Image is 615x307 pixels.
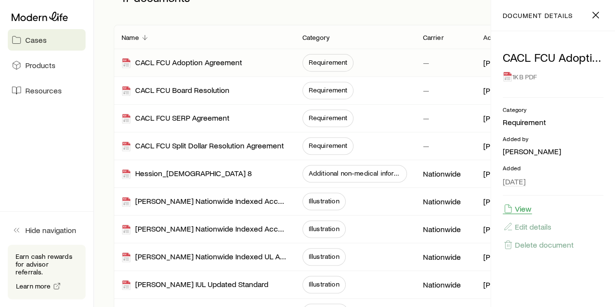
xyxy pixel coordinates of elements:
div: [PERSON_NAME] Nationwide Indexed Accumulator IUL revised as approved [122,196,287,207]
p: Category [302,34,330,41]
p: Earn cash rewards for advisor referrals. [16,253,78,276]
p: CACL FCU Adoption Agreement [503,51,603,64]
span: Illustration [309,253,339,260]
p: [PERSON_NAME] [483,252,527,262]
p: [PERSON_NAME] [503,146,603,156]
p: Nationwide [422,169,460,179]
p: [PERSON_NAME] [483,141,527,151]
p: [PERSON_NAME] [483,113,527,123]
span: Requirement [309,86,348,94]
div: CACL FCU Split Dollar Resolution Agreement [122,141,284,152]
p: Nationwide [422,224,460,234]
div: 1KB PDF [503,68,603,86]
a: Products [8,54,86,76]
div: Hession_[DEMOGRAPHIC_DATA] 8 [122,168,252,180]
p: Added by [503,135,603,143]
button: Edit details [503,221,552,232]
span: [DATE] [503,177,526,186]
button: View [503,203,532,214]
p: Added by [483,34,512,41]
div: CACL FCU Board Resolution [122,85,229,96]
p: [PERSON_NAME] [483,169,527,179]
div: [PERSON_NAME] Nationwide Indexed Accumulator IUL revised as approved Updated state-[US_STATE] [122,224,287,235]
p: Requirement [503,117,603,127]
a: Cases [8,29,86,51]
p: document details [503,12,572,19]
p: [PERSON_NAME] [483,280,527,289]
p: Nationwide [422,252,460,262]
span: Requirement [309,114,348,122]
div: [PERSON_NAME] IUL Updated Standard [122,279,268,290]
p: Carrier [422,34,443,41]
p: Added [503,164,603,172]
p: Category [503,106,603,113]
p: Nationwide [422,280,460,289]
p: [PERSON_NAME] [483,86,527,95]
div: [PERSON_NAME] Nationwide Indexed UL Accumulator II 2020- [PERSON_NAME] [122,252,287,263]
p: Name [122,34,139,41]
p: — [422,141,429,151]
span: Resources [25,86,62,95]
p: — [422,113,429,123]
span: Requirement [309,58,348,66]
span: Products [25,60,55,70]
a: Resources [8,80,86,101]
div: Earn cash rewards for advisor referrals.Learn more [8,245,86,299]
p: [PERSON_NAME] [483,58,527,68]
p: — [422,58,429,68]
p: Nationwide [422,197,460,206]
span: Illustration [309,280,339,288]
span: Cases [25,35,47,45]
div: CACL FCU Adoption Agreement [122,57,242,69]
button: Delete document [503,239,574,250]
span: Learn more [16,283,51,289]
span: Requirement [309,142,348,149]
p: [PERSON_NAME] [483,224,527,234]
div: CACL FCU SERP Agreement [122,113,229,124]
p: [PERSON_NAME] [483,197,527,206]
p: — [422,86,429,95]
span: Illustration [309,225,339,233]
span: Additional non-medical information [309,169,401,177]
span: Hide navigation [25,225,76,235]
button: Hide navigation [8,219,86,241]
span: Illustration [309,197,339,205]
